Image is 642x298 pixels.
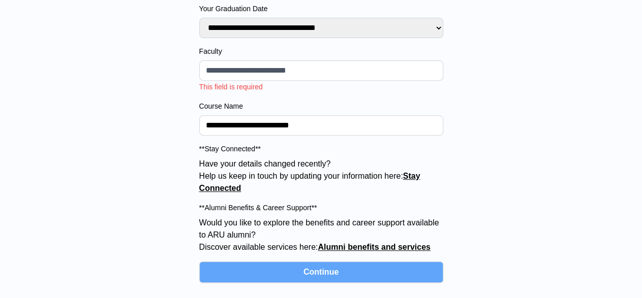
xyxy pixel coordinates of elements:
[199,101,443,111] label: Course Name
[199,261,443,283] button: Continue
[199,83,263,91] span: This field is required
[199,158,443,194] p: Have your details changed recently? Help us keep in touch by updating your information here:
[318,243,430,251] a: Alumni benefits and services
[199,203,443,213] label: **Alumni Benefits & Career Support**
[199,217,443,253] p: Would you like to explore the benefits and career support available to ARU alumni? Discover avail...
[199,172,420,192] a: Stay Connected
[199,46,443,56] label: Faculty
[199,4,443,14] label: Your Graduation Date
